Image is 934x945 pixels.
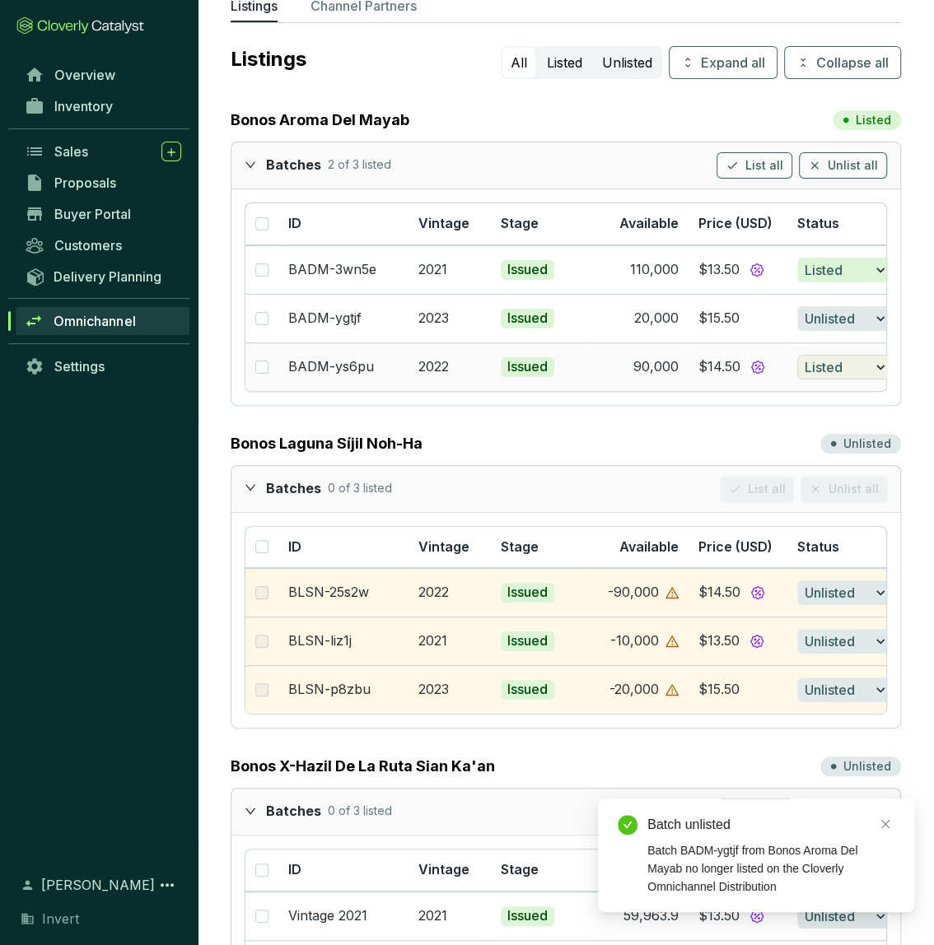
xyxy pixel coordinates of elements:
span: Vintage [418,215,469,231]
a: Omnichannel [16,307,189,335]
p: Listed [856,112,891,128]
td: 2022 [409,342,491,391]
span: ID [288,215,301,231]
th: Stage [491,850,590,891]
button: All [502,48,535,77]
a: Vintage 2021 [288,907,367,924]
button: Unlist all [799,152,887,179]
span: Buyer Portal [54,206,131,222]
p: Issued [507,310,548,328]
a: BLSN-p8zbu [288,681,371,697]
a: Delivery Planning [16,263,189,290]
span: Unlisted [805,680,855,700]
th: Available [590,850,689,891]
section: $14.50 [698,582,778,603]
td: BADM-3wn5e [278,245,409,294]
section: $15.50 [698,681,778,699]
span: Vintage [418,861,469,877]
p: Batches [266,803,321,821]
section: $13.50 [698,259,778,281]
span: Unlist all [828,157,878,174]
p: Issued [507,632,548,650]
p: Issued [507,584,548,602]
button: Unlisted [797,629,896,654]
span: List all [745,157,783,174]
a: Overview [16,61,189,89]
span: Invert [42,909,79,929]
p: Issued [507,907,548,925]
div: Batch BADM-ygtjf from Bonos Aroma Del Mayab no longer listed on the Cloverly Omnichannel Distribu... [647,841,894,896]
span: Unlisted [805,583,855,603]
a: Settings [16,352,189,380]
p: 0 of 3 listed [328,480,392,498]
span: Price (USD) [698,215,773,231]
p: Issued [507,681,548,699]
span: Inventory [54,98,113,114]
div: -10,000 [610,632,659,650]
span: expanded [245,805,256,817]
span: Proposals [54,175,116,191]
p: Listings [231,46,494,72]
button: Collapse all [784,46,901,79]
a: Sales [16,137,189,165]
td: 2023 [409,665,491,714]
span: Expand all [701,53,765,72]
span: Vintage [418,538,469,555]
a: Bonos Laguna Síjil Noh-Ha [231,432,423,455]
section: $13.50 [698,631,778,652]
td: 2021 [409,245,491,294]
th: ID [278,850,409,891]
span: warning [665,586,679,599]
th: ID [278,203,409,245]
span: Customers [54,237,122,254]
button: Listed [797,355,896,379]
td: BLSN-liz1j [278,617,409,665]
p: Issued [507,261,548,279]
td: BADM-ygtjf [278,294,409,342]
div: 20,000 [634,310,679,328]
span: Collapse all [816,53,889,72]
th: ID [278,527,409,569]
a: Proposals [16,169,189,197]
p: Batches [266,480,321,498]
a: Buyer Portal [16,200,189,228]
span: check-circle [618,815,637,835]
span: Stage [501,538,539,555]
div: expanded [245,152,266,176]
button: Unlisted [797,580,896,605]
th: Vintage [409,203,491,245]
span: Stage [501,215,539,231]
span: Available [619,538,679,555]
p: 2 of 3 listed [328,156,391,175]
button: Listed [539,48,591,77]
a: Customers [16,231,189,259]
th: Available [590,203,689,245]
span: Omnichannel [54,313,135,329]
span: Unlisted [805,309,855,328]
p: Unlisted [843,435,891,452]
td: BLSN-p8zbu [278,665,409,714]
span: warning [665,683,679,696]
div: expanded [245,798,266,822]
section: $15.50 [698,310,778,328]
p: Issued [507,358,548,376]
a: BADM-ys6pu [288,358,374,375]
span: expanded [245,482,256,493]
div: 110,000 [630,261,679,279]
div: Batch unlisted [647,815,894,835]
th: Stage [491,203,590,245]
button: Listed [797,258,896,282]
div: -90,000 [608,584,659,602]
span: close [880,818,891,830]
span: Settings [54,358,105,375]
span: ID [288,861,301,877]
div: expanded [245,476,266,500]
span: Stage [501,861,539,877]
td: 2021 [409,617,491,665]
span: Sales [54,143,88,160]
th: Vintage [409,850,491,891]
span: Delivery Planning [54,268,161,285]
div: 90,000 [633,358,679,376]
td: 2021 [409,891,491,940]
a: Close [876,815,894,833]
